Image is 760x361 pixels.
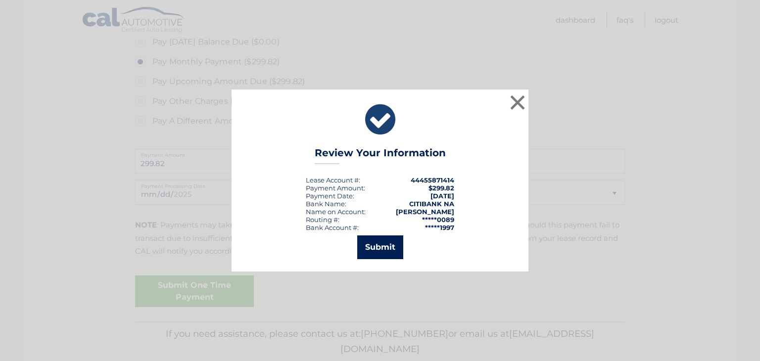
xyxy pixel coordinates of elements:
div: Payment Amount: [306,184,365,192]
div: Bank Account #: [306,224,359,231]
div: Bank Name: [306,200,346,208]
h3: Review Your Information [315,147,446,164]
div: : [306,192,354,200]
div: Lease Account #: [306,176,360,184]
strong: CITIBANK NA [409,200,454,208]
div: Name on Account: [306,208,366,216]
button: Submit [357,235,403,259]
span: [DATE] [430,192,454,200]
strong: [PERSON_NAME] [396,208,454,216]
div: Routing #: [306,216,339,224]
span: $299.82 [428,184,454,192]
button: × [508,92,527,112]
span: Payment Date [306,192,353,200]
strong: 44455871414 [411,176,454,184]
